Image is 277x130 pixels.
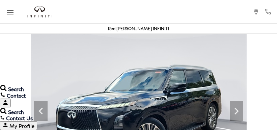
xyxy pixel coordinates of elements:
[7,93,26,99] span: Contact
[9,123,34,129] span: My Profile
[27,6,52,18] img: INFINITI
[8,109,24,115] span: Search
[108,26,169,31] a: Red [PERSON_NAME] INFINITI
[27,6,52,18] a: infiniti
[6,115,33,121] span: Contact Us
[8,86,24,92] span: Search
